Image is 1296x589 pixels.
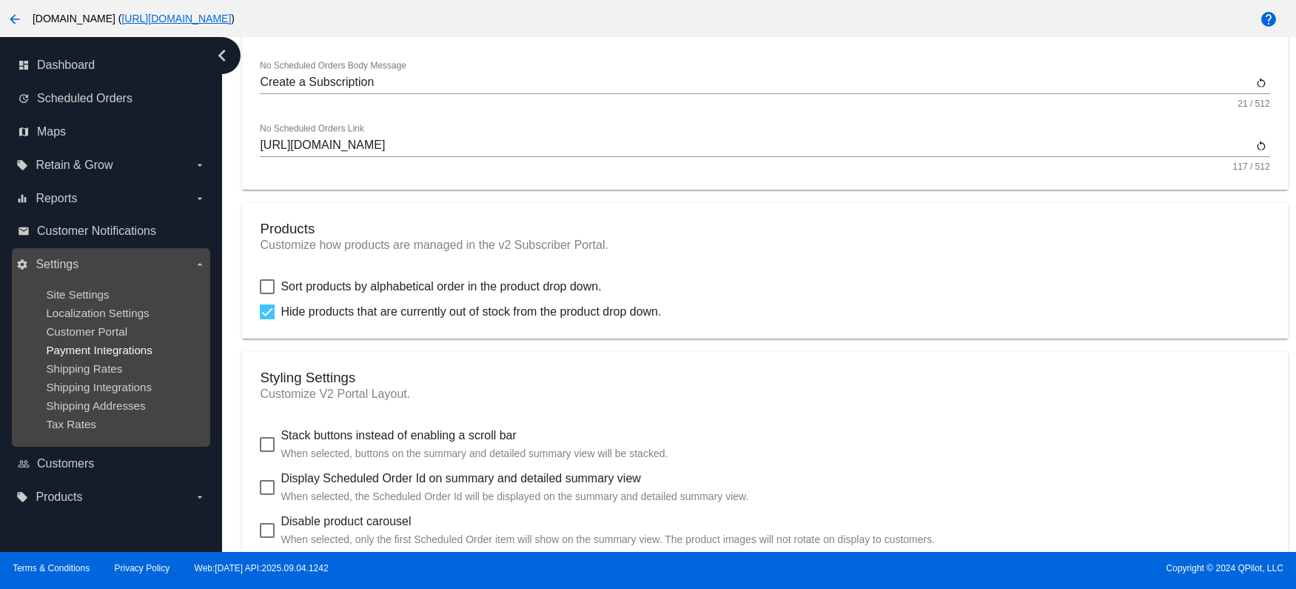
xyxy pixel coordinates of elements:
a: people_outline Customers [18,452,206,476]
i: chevron_left [210,44,234,67]
a: Tax Rates [46,418,96,430]
i: equalizer [16,193,28,204]
i: arrow_drop_down [194,193,206,204]
mat-icon: arrow_back [6,10,24,28]
mat-icon: help [1260,10,1277,28]
mat-icon: restart_alt [1255,139,1267,153]
span: Sort products by alphabetical order in the product drop down. [281,278,601,296]
a: map Maps [18,120,206,144]
span: Hide products that are currently out of stock from the product drop down. [281,303,661,321]
button: Reset to default value [1252,136,1270,154]
a: update Scheduled Orders [18,87,206,110]
input: No Scheduled Orders Body Message [260,76,1252,89]
span: Display Scheduled Order Id on summary and detailed summary view [281,470,748,505]
a: Privacy Policy [115,563,170,573]
h3: Products [260,221,1269,237]
a: Customer Portal [46,325,127,338]
a: Site Settings [46,288,109,301]
a: Terms & Conditions [13,563,90,573]
i: local_offer [16,159,28,171]
i: local_offer [16,491,28,503]
span: Stack buttons instead of enabling a scroll bar [281,427,668,462]
a: Web:[DATE] API:2025.09.04.1242 [195,563,329,573]
span: [DOMAIN_NAME] ( ) [33,13,235,24]
a: Payment Integrations [46,344,152,356]
a: Shipping Integrations [46,381,152,393]
p: When selected, only the first Scheduled Order item will show on the summary view. The product ima... [281,530,935,548]
i: settings [16,259,28,270]
i: arrow_drop_down [194,159,206,171]
span: Copyright © 2024 QPilot, LLC [661,563,1283,573]
button: Reset to default value [1252,73,1270,91]
mat-icon: restart_alt [1255,76,1267,90]
i: arrow_drop_down [194,259,206,270]
a: dashboard Dashboard [18,53,206,77]
i: dashboard [18,59,30,71]
mat-hint: 117 / 512 [1233,162,1270,173]
span: Customer Notifications [37,224,156,238]
span: Maps [37,125,66,139]
span: Dashboard [37,59,95,72]
a: [URL][DOMAIN_NAME] [121,13,231,24]
span: Scheduled Orders [37,92,132,105]
h3: Styling Settings [260,370,1269,386]
p: When selected, the Scheduled Order Id will be displayed on the summary and detailed summary view. [281,487,748,505]
a: email Customer Notifications [18,219,206,243]
a: Shipping Addresses [46,399,145,412]
p: Customize how products are managed in the v2 Subscriber Portal. [260,239,1269,252]
i: arrow_drop_down [194,491,206,503]
span: Settings [36,258,78,271]
span: Customers [37,457,94,470]
p: When selected, buttons on the summary and detailed summary view will be stacked. [281,445,668,462]
a: Shipping Rates [46,362,122,375]
p: Customize V2 Portal Layout. [260,387,1269,401]
a: Localization Settings [46,307,149,319]
span: Retain & Grow [36,159,113,172]
i: people_outline [18,458,30,470]
i: map [18,126,30,138]
span: Reports [36,192,77,205]
span: Products [36,490,82,504]
i: update [18,93,30,104]
mat-hint: 21 / 512 [1238,99,1269,110]
input: No Scheduled Orders Link [260,139,1252,152]
span: Disable product carousel [281,513,935,548]
i: email [18,225,30,237]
